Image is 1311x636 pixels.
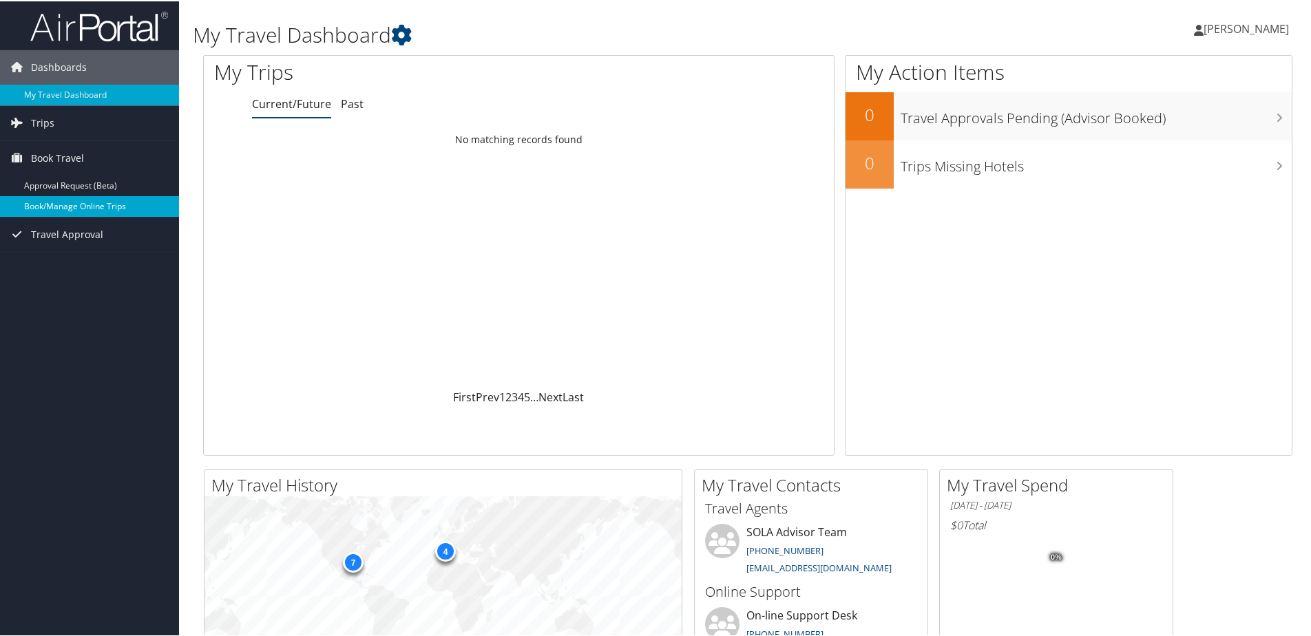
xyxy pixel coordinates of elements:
a: [PHONE_NUMBER] [746,543,824,555]
span: … [530,388,538,403]
a: 0Trips Missing Hotels [846,139,1292,187]
h3: Trips Missing Hotels [901,149,1292,175]
h1: My Travel Dashboard [193,19,933,48]
a: Prev [476,388,499,403]
td: No matching records found [204,126,834,151]
h6: [DATE] - [DATE] [950,498,1162,511]
h2: 0 [846,102,894,125]
a: 5 [524,388,530,403]
div: 7 [343,551,364,571]
h3: Online Support [705,581,917,600]
a: Past [341,95,364,110]
a: 3 [512,388,518,403]
a: Next [538,388,563,403]
h6: Total [950,516,1162,531]
a: 0Travel Approvals Pending (Advisor Booked) [846,91,1292,139]
a: [EMAIL_ADDRESS][DOMAIN_NAME] [746,560,892,573]
h1: My Action Items [846,56,1292,85]
span: Book Travel [31,140,84,174]
a: Current/Future [252,95,331,110]
a: First [453,388,476,403]
tspan: 0% [1051,552,1062,560]
span: $0 [950,516,963,531]
a: 1 [499,388,505,403]
span: Travel Approval [31,216,103,251]
div: 4 [434,540,455,560]
img: airportal-logo.png [30,9,168,41]
a: 2 [505,388,512,403]
a: [PERSON_NAME] [1194,7,1303,48]
h2: My Travel Contacts [702,472,927,496]
span: Dashboards [31,49,87,83]
a: 4 [518,388,524,403]
h1: My Trips [214,56,561,85]
h2: My Travel History [211,472,682,496]
h3: Travel Agents [705,498,917,517]
a: Last [563,388,584,403]
li: SOLA Advisor Team [698,522,924,579]
h3: Travel Approvals Pending (Advisor Booked) [901,100,1292,127]
h2: 0 [846,150,894,173]
h2: My Travel Spend [947,472,1173,496]
span: [PERSON_NAME] [1204,20,1289,35]
span: Trips [31,105,54,139]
